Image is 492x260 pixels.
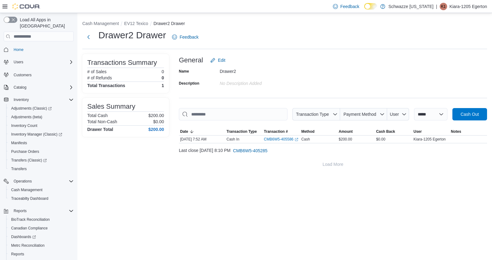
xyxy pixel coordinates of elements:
[9,242,47,249] a: Metrc Reconciliation
[14,47,24,52] span: Home
[87,103,135,110] h3: Sales Summary
[14,97,29,102] span: Inventory
[1,45,76,54] button: Home
[6,147,76,156] button: Purchase Orders
[451,129,461,134] span: Notes
[9,195,51,202] a: Traceabilty Dashboard
[9,165,74,173] span: Transfers
[179,145,487,157] div: Last close [DATE] 8:10 PM
[390,112,399,117] span: User
[11,207,29,215] button: Reports
[301,129,315,134] span: Method
[9,122,74,129] span: Inventory Count
[301,137,310,142] span: Cash
[162,75,164,80] p: 0
[162,83,164,88] h4: 1
[11,106,52,111] span: Adjustments (Classic)
[11,243,45,248] span: Metrc Reconciliation
[9,216,74,223] span: BioTrack Reconciliation
[9,224,50,232] a: Canadian Compliance
[343,112,376,117] span: Payment Method
[263,128,300,135] button: Transaction #
[153,119,164,124] p: $0.00
[11,217,50,222] span: BioTrack Reconciliation
[227,137,239,142] p: Cash In
[6,156,76,165] a: Transfers (Classic)
[9,113,45,121] a: Adjustments (beta)
[9,165,29,173] a: Transfers
[9,122,40,129] a: Inventory Count
[231,145,270,157] button: CMB6W5-405285
[11,96,74,103] span: Inventory
[9,148,74,155] span: Purchase Orders
[292,108,340,120] button: Transaction Type
[9,139,29,147] a: Manifests
[340,108,387,120] button: Payment Method
[11,166,27,171] span: Transfers
[452,108,487,120] button: Cash Out
[98,29,166,41] h1: Drawer2 Drawer
[170,31,201,43] a: Feedback
[179,136,225,143] div: [DATE] 7:52 AM
[300,128,338,135] button: Method
[14,179,32,184] span: Operations
[9,157,49,164] a: Transfers (Classic)
[11,96,31,103] button: Inventory
[413,137,446,142] span: Kiara-1205 Egerton
[179,108,287,120] input: This is a search bar. As you type, the results lower in the page will automatically filter.
[412,128,450,135] button: User
[6,113,76,121] button: Adjustments (beta)
[11,158,47,163] span: Transfers (Classic)
[11,71,34,79] a: Customers
[218,57,225,63] span: Edit
[11,58,74,66] span: Users
[11,196,48,201] span: Traceabilty Dashboard
[295,138,298,141] svg: External link
[9,139,74,147] span: Manifests
[413,129,422,134] span: User
[11,46,26,53] a: Home
[87,83,125,88] h4: Total Transactions
[11,84,29,91] button: Catalog
[148,127,164,132] h4: $200.00
[375,136,412,143] div: $0.00
[11,58,26,66] button: Users
[450,3,487,10] p: Kiara-1205 Egerton
[11,207,74,215] span: Reports
[1,58,76,66] button: Users
[9,242,74,249] span: Metrc Reconciliation
[6,121,76,130] button: Inventory Count
[208,54,228,66] button: Edit
[264,137,298,142] a: CMB6W5-405586External link
[17,17,74,29] span: Load All Apps in [GEOGRAPHIC_DATA]
[179,34,198,40] span: Feedback
[11,178,34,185] button: Operations
[227,129,257,134] span: Transaction Type
[9,233,38,241] a: Dashboards
[11,178,74,185] span: Operations
[9,148,42,155] a: Purchase Orders
[82,20,487,28] nav: An example of EuiBreadcrumbs
[6,224,76,233] button: Canadian Compliance
[14,60,23,65] span: Users
[11,234,36,239] span: Dashboards
[364,3,377,10] input: Dark Mode
[9,105,74,112] span: Adjustments (Classic)
[11,252,24,257] span: Reports
[179,57,203,64] h3: General
[180,129,188,134] span: Date
[14,85,26,90] span: Catalog
[440,3,447,10] div: Kiara-1205 Egerton
[14,73,32,78] span: Customers
[11,84,74,91] span: Catalog
[1,207,76,215] button: Reports
[6,250,76,258] button: Reports
[6,233,76,241] a: Dashboards
[9,250,27,258] a: Reports
[264,129,288,134] span: Transaction #
[6,104,76,113] a: Adjustments (Classic)
[9,233,74,241] span: Dashboards
[6,130,76,139] a: Inventory Manager (Classic)
[179,158,487,170] button: Load More
[11,140,27,145] span: Manifests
